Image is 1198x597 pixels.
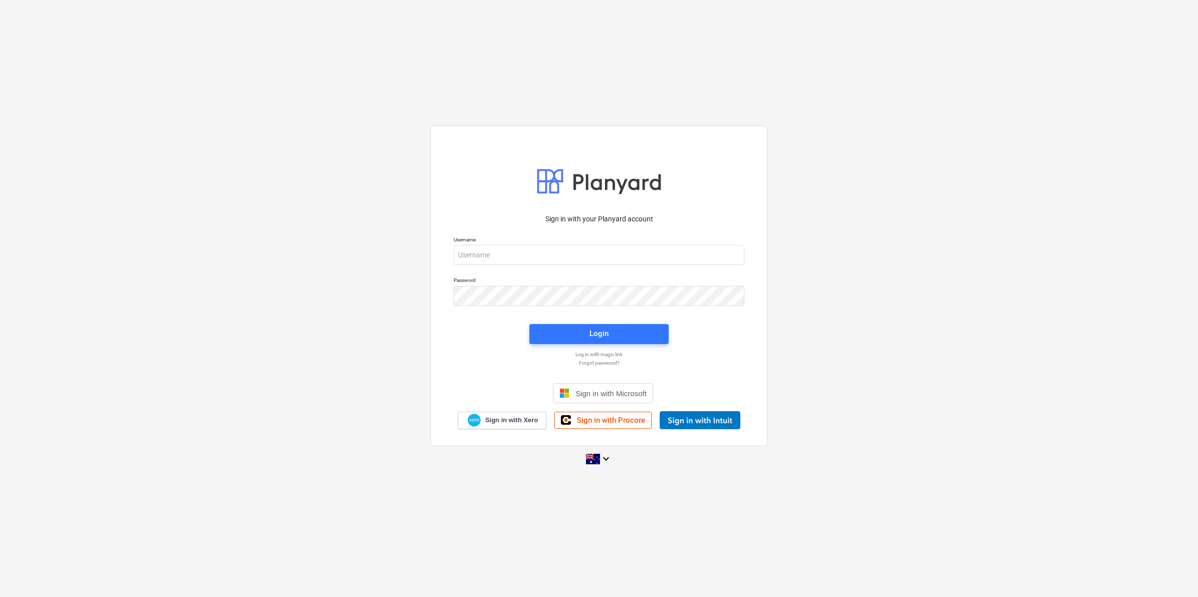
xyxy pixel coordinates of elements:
[468,414,481,427] img: Xero logo
[577,416,645,425] span: Sign in with Procore
[454,214,744,224] p: Sign in with your Planyard account
[600,453,612,465] i: keyboard_arrow_down
[529,324,669,344] button: Login
[458,412,547,429] a: Sign in with Xero
[454,245,744,265] input: Username
[575,389,647,398] span: Sign in with Microsoft
[454,277,744,285] p: Password
[554,412,652,429] a: Sign in with Procore
[485,416,538,425] span: Sign in with Xero
[454,236,744,245] p: Username
[449,351,749,358] a: Log in with magic link
[559,388,569,398] img: Microsoft logo
[589,327,609,340] div: Login
[449,360,749,366] a: Forgot password?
